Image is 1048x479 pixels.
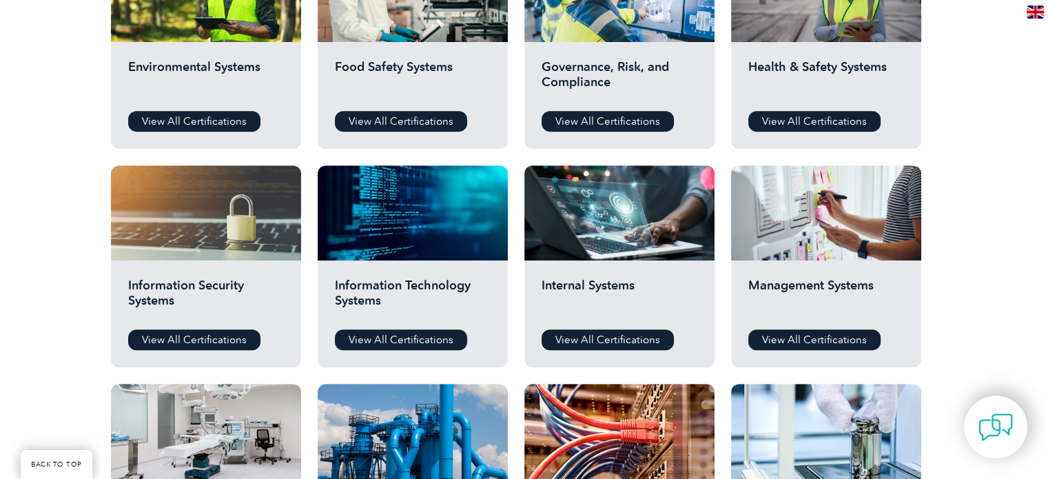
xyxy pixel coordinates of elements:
a: View All Certifications [748,111,881,132]
a: View All Certifications [128,329,260,350]
h2: Governance, Risk, and Compliance [542,59,697,101]
a: View All Certifications [335,329,467,350]
h2: Internal Systems [542,278,697,319]
h2: Health & Safety Systems [748,59,904,101]
h2: Food Safety Systems [335,59,491,101]
a: View All Certifications [542,329,674,350]
a: View All Certifications [335,111,467,132]
a: View All Certifications [542,111,674,132]
h2: Information Technology Systems [335,278,491,319]
a: View All Certifications [128,111,260,132]
a: View All Certifications [748,329,881,350]
a: BACK TO TOP [21,450,92,479]
img: contact-chat.png [978,410,1013,445]
h2: Information Security Systems [128,278,284,319]
img: en [1027,6,1044,19]
h2: Management Systems [748,278,904,319]
h2: Environmental Systems [128,59,284,101]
